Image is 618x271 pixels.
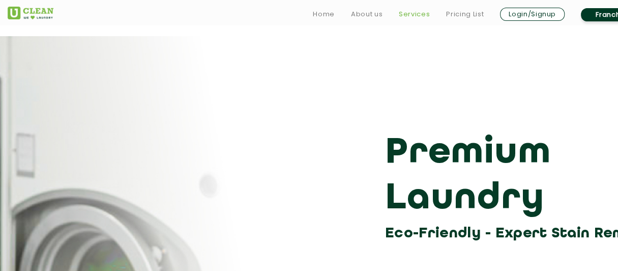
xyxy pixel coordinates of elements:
a: Login/Signup [500,8,565,21]
a: About us [351,8,382,20]
a: Home [313,8,335,20]
a: Pricing List [446,8,484,20]
a: Services [399,8,430,20]
img: UClean Laundry and Dry Cleaning [8,7,53,19]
